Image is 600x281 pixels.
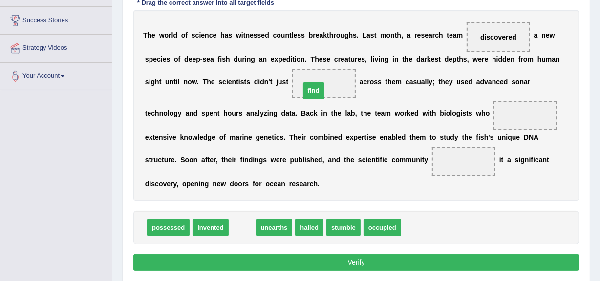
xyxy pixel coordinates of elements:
b: s [240,78,244,86]
b: y [178,109,182,117]
b: r [333,31,336,39]
b: c [157,55,161,63]
b: k [427,55,431,63]
b: d [173,31,178,39]
b: t [439,78,441,86]
b: g [173,109,178,117]
b: . [197,78,199,86]
b: p [452,55,457,63]
b: i [161,55,163,63]
b: t [292,55,295,63]
b: c [195,31,199,39]
b: u [456,78,461,86]
b: s [203,55,207,63]
b: t [244,78,247,86]
b: e [465,78,469,86]
b: n [556,55,560,63]
b: u [238,55,242,63]
b: h [441,78,445,86]
b: r [528,78,530,86]
b: s [512,78,515,86]
b: o [297,55,301,63]
b: g [385,55,389,63]
b: o [370,78,374,86]
b: j [276,78,278,86]
b: n [250,109,255,117]
b: d [260,78,264,86]
b: s [353,31,357,39]
b: l [292,31,294,39]
b: p [149,55,153,63]
b: i [226,78,228,86]
b: g [344,31,349,39]
b: u [350,55,355,63]
b: d [193,109,198,117]
b: e [316,31,320,39]
b: i [392,55,394,63]
b: o [170,109,174,117]
b: e [425,31,429,39]
b: h [148,31,152,39]
b: i [149,78,151,86]
b: e [189,55,193,63]
b: s [218,78,222,86]
b: e [210,109,214,117]
b: . [305,55,307,63]
b: n [247,55,251,63]
b: e [546,31,550,39]
b: o [174,55,178,63]
b: d [254,78,258,86]
b: t [327,31,329,39]
b: i [295,55,297,63]
b: w [236,31,241,39]
b: a [453,31,457,39]
b: c [209,31,213,39]
b: e [485,55,489,63]
b: n [511,55,515,63]
b: l [178,78,180,86]
b: c [334,55,338,63]
b: h [439,31,443,39]
b: s [370,31,374,39]
b: o [188,78,192,86]
b: e [151,31,155,39]
a: Success Stories [0,7,112,31]
b: e [417,31,421,39]
b: h [349,31,353,39]
b: i [373,55,375,63]
b: e [341,55,344,63]
b: t [402,55,405,63]
b: s [463,55,467,63]
b: h [492,55,496,63]
b: a [185,109,189,117]
b: t [145,109,148,117]
b: e [211,78,215,86]
b: c [151,109,155,117]
b: u [541,55,546,63]
b: e [250,31,254,39]
a: Your Account [0,63,112,87]
b: f [185,31,188,39]
b: n [159,109,164,117]
b: p [205,109,210,117]
b: o [181,31,186,39]
b: i [290,55,292,63]
b: T [143,31,148,39]
b: n [264,78,269,86]
b: o [523,55,528,63]
b: e [431,55,435,63]
b: m [457,31,463,39]
b: d [445,55,449,63]
b: s [257,31,261,39]
b: n [170,78,174,86]
b: n [205,31,209,39]
b: s [145,78,149,86]
b: t [374,31,377,39]
b: p [196,55,200,63]
b: s [435,55,439,63]
b: n [184,78,188,86]
b: n [390,31,395,39]
b: T [203,78,207,86]
b: b [309,31,313,39]
b: d [286,55,291,63]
